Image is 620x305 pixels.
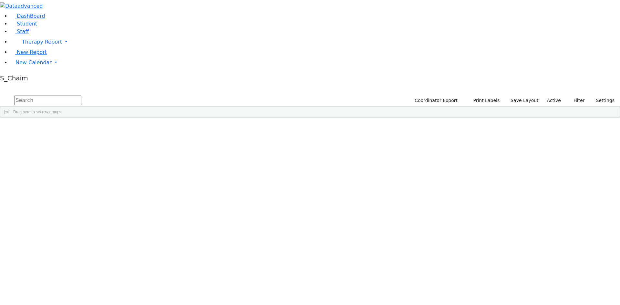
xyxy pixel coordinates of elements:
[466,96,502,106] button: Print Labels
[10,21,37,27] a: Student
[10,28,29,35] a: Staff
[544,96,564,106] label: Active
[14,96,81,105] input: Search
[10,56,620,69] a: New Calendar
[22,39,62,45] span: Therapy Report
[17,13,45,19] span: DashBoard
[588,96,617,106] button: Settings
[410,96,460,106] button: Coordinator Export
[508,96,541,106] button: Save Layout
[15,59,52,66] span: New Calendar
[10,13,45,19] a: DashBoard
[13,110,61,114] span: Drag here to set row groups
[565,96,588,106] button: Filter
[10,36,620,48] a: Therapy Report
[17,49,47,55] span: New Report
[10,49,47,55] a: New Report
[17,28,29,35] span: Staff
[17,21,37,27] span: Student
